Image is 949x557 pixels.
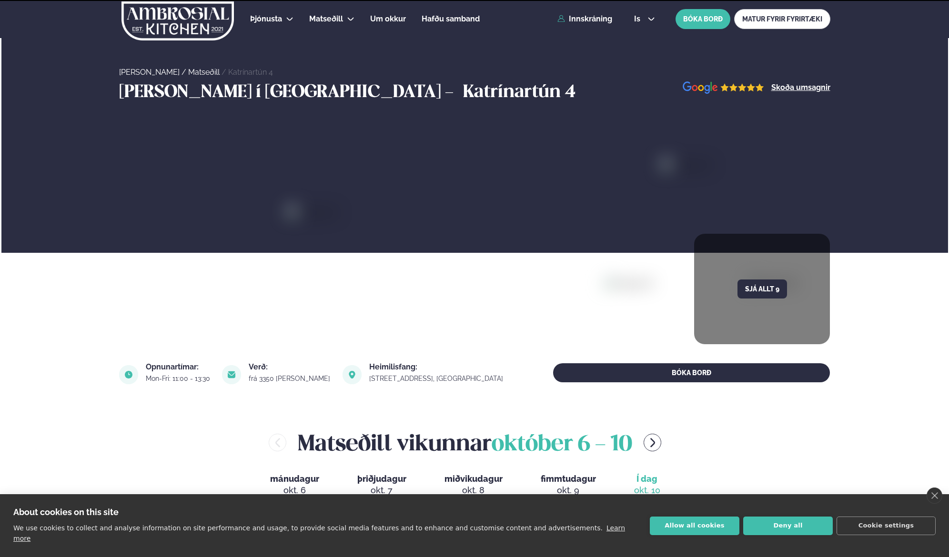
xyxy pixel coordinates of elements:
[444,485,503,496] div: okt. 8
[249,375,331,382] div: frá 3350 [PERSON_NAME]
[250,14,282,23] span: Þjónusta
[683,81,764,94] img: image alt
[771,84,830,91] a: Skoða umsagnir
[743,517,833,535] button: Deny all
[626,15,662,23] button: is
[650,517,739,535] button: Allow all cookies
[350,469,414,501] button: þriðjudagur okt. 7
[422,13,480,25] a: Hafðu samband
[121,1,235,40] img: logo
[553,363,830,382] button: BÓKA BORÐ
[250,13,282,25] a: Þjónusta
[222,365,241,384] img: image alt
[222,68,228,77] span: /
[837,517,936,535] button: Cookie settings
[13,507,119,517] strong: About cookies on this site
[541,474,596,484] span: fimmtudagur
[369,363,504,371] div: Heimilisfang:
[288,207,797,481] img: image alt
[298,427,632,458] h2: Matseðill vikunnar
[182,68,188,77] span: /
[463,81,575,104] h3: Katrínartún 4
[634,473,660,485] span: Í dag
[676,9,730,29] button: BÓKA BORÐ
[557,15,612,23] a: Innskráning
[309,13,343,25] a: Matseðill
[119,365,138,384] img: image alt
[644,434,661,451] button: menu-btn-right
[737,279,787,298] button: Sjá allt 9
[119,81,458,104] h3: [PERSON_NAME] í [GEOGRAPHIC_DATA] -
[370,13,406,25] a: Um okkur
[249,363,331,371] div: Verð:
[146,363,211,371] div: Opnunartímar:
[357,485,406,496] div: okt. 7
[370,14,406,23] span: Um okkur
[369,373,504,384] a: link
[437,469,510,501] button: miðvikudagur okt. 8
[541,485,596,496] div: okt. 9
[605,278,768,410] img: image alt
[270,485,319,496] div: okt. 6
[343,365,362,384] img: image alt
[309,14,343,23] span: Matseðill
[734,9,830,29] a: MATUR FYRIR FYRIRTÆKI
[228,68,273,77] a: Katrínartún 4
[422,14,480,23] span: Hafðu samband
[269,434,286,451] button: menu-btn-left
[634,485,660,496] div: okt. 10
[492,434,632,455] span: október 6 - 10
[444,474,503,484] span: miðvikudagur
[533,469,604,501] button: fimmtudagur okt. 9
[188,68,220,77] a: Matseðill
[146,375,211,382] div: Mon-Fri: 11:00 - 13:30
[357,474,406,484] span: þriðjudagur
[119,68,180,77] a: [PERSON_NAME]
[13,524,603,532] p: We use cookies to collect and analyse information on site performance and usage, to provide socia...
[634,15,643,23] span: is
[262,469,327,501] button: mánudagur okt. 6
[626,469,668,501] button: Í dag okt. 10
[270,474,319,484] span: mánudagur
[927,487,942,504] a: close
